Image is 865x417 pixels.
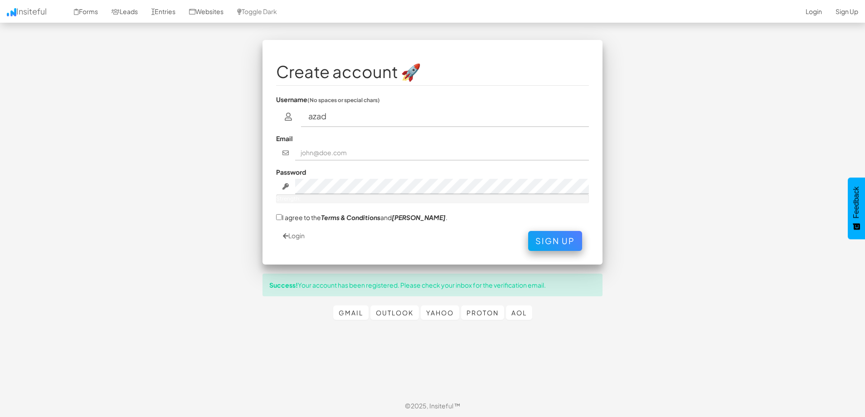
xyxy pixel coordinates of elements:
[392,213,446,221] a: [PERSON_NAME]
[307,97,380,103] small: (No spaces or special chars)
[295,145,589,161] input: john@doe.com
[276,95,380,104] label: Username
[276,214,282,220] input: I agree to theTerms & Conditionsand[PERSON_NAME].
[276,134,293,143] label: Email
[269,281,298,289] strong: Success!
[461,305,504,320] a: Proton
[333,305,369,320] a: Gmail
[506,305,532,320] a: AOL
[276,212,447,222] label: I agree to the and .
[283,231,305,240] a: Login
[276,63,589,81] h1: Create account 🚀
[848,177,865,239] button: Feedback - Show survey
[276,167,306,177] label: Password
[321,213,380,221] a: Terms & Conditions
[370,305,419,320] a: Outlook
[421,305,459,320] a: Yahoo
[301,106,589,127] input: username
[852,186,860,218] span: Feedback
[7,8,16,16] img: icon.png
[262,274,603,296] div: Your account has been registered. Please check your inbox for the verification email.
[528,231,582,251] button: Sign Up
